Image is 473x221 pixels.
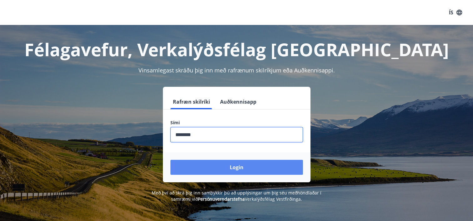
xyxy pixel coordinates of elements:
[445,7,465,18] button: ÍS
[218,94,259,109] button: Auðkennisapp
[152,190,321,202] span: Með því að skrá þig inn samþykkir þú að upplýsingar um þig séu meðhöndlaðar í samræmi við Verkalý...
[170,120,303,126] label: Sími
[198,196,245,202] a: Persónuverndarstefna
[19,37,454,61] h1: Félagavefur, Verkalýðsfélag [GEOGRAPHIC_DATA]
[170,160,303,175] button: Login
[170,94,213,109] button: Rafræn skilríki
[138,66,335,74] span: Vinsamlegast skráðu þig inn með rafrænum skilríkjum eða Auðkennisappi.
